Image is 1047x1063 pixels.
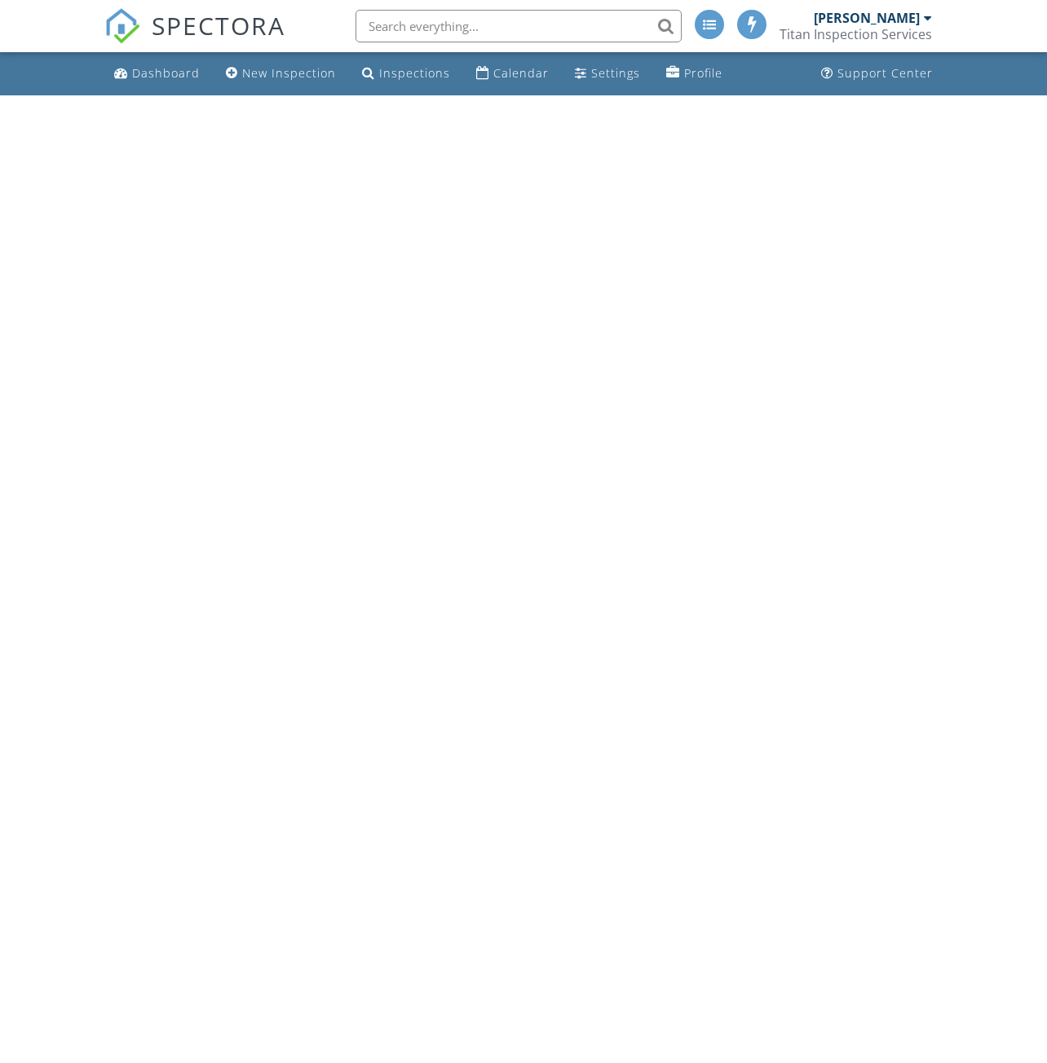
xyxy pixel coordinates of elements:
[470,59,555,89] a: Calendar
[379,65,450,81] div: Inspections
[132,65,200,81] div: Dashboard
[219,59,342,89] a: New Inspection
[356,10,682,42] input: Search everything...
[815,59,939,89] a: Support Center
[660,59,729,89] a: Profile
[837,65,933,81] div: Support Center
[568,59,647,89] a: Settings
[242,65,336,81] div: New Inspection
[780,26,932,42] div: Titan Inspection Services
[104,22,285,56] a: SPECTORA
[814,10,920,26] div: [PERSON_NAME]
[591,65,640,81] div: Settings
[356,59,457,89] a: Inspections
[104,8,140,44] img: The Best Home Inspection Software - Spectora
[684,65,722,81] div: Profile
[152,8,285,42] span: SPECTORA
[493,65,549,81] div: Calendar
[108,59,206,89] a: Dashboard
